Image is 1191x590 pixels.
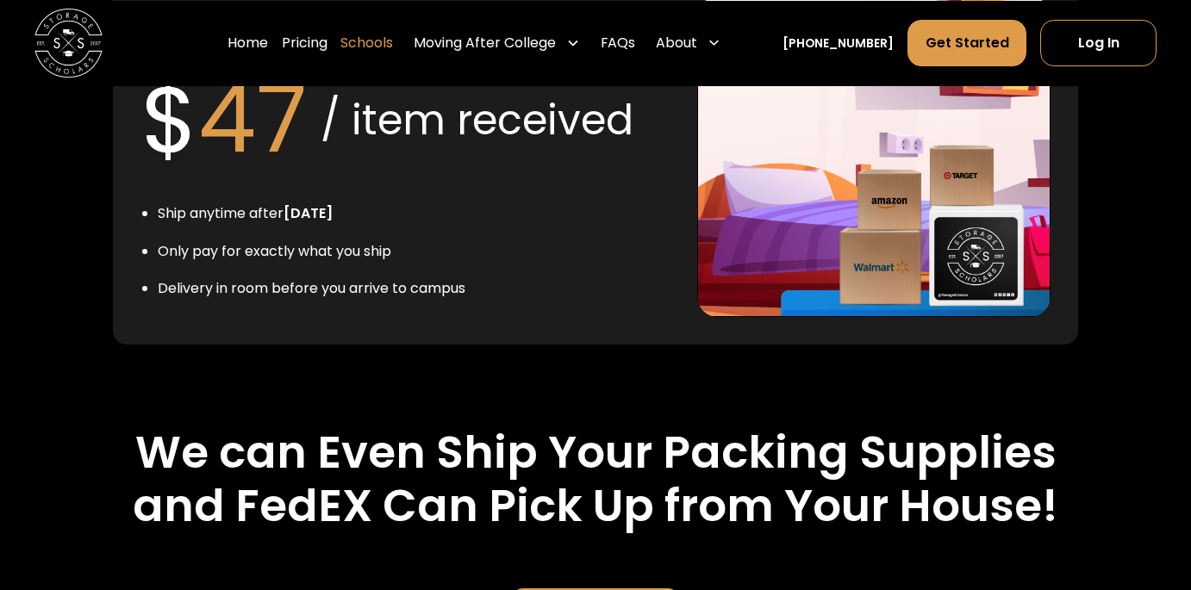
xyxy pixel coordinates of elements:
a: Pricing [282,19,327,67]
strong: [DATE] [284,203,333,223]
div: Moving After College [414,33,556,53]
div: Moving After College [407,19,587,67]
div: / item received [321,90,633,151]
a: Home [228,19,268,67]
a: Log In [1040,20,1157,66]
a: FAQs [601,19,635,67]
li: Delivery in room before you arrive to campus [158,278,465,299]
h2: We can Even Ship Your Packing Supplies and FedEX Can Pick Up from Your House! [113,426,1077,533]
div: About [649,19,728,67]
span: 47 [198,54,307,184]
img: Storage Scholars main logo [34,9,103,77]
a: Schools [340,19,393,67]
li: Only pay for exactly what you ship [158,241,465,262]
div: $ [140,51,307,189]
div: About [656,33,697,53]
a: [PHONE_NUMBER] [783,34,894,52]
li: Ship anytime after [158,203,465,224]
a: Get Started [907,20,1027,66]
